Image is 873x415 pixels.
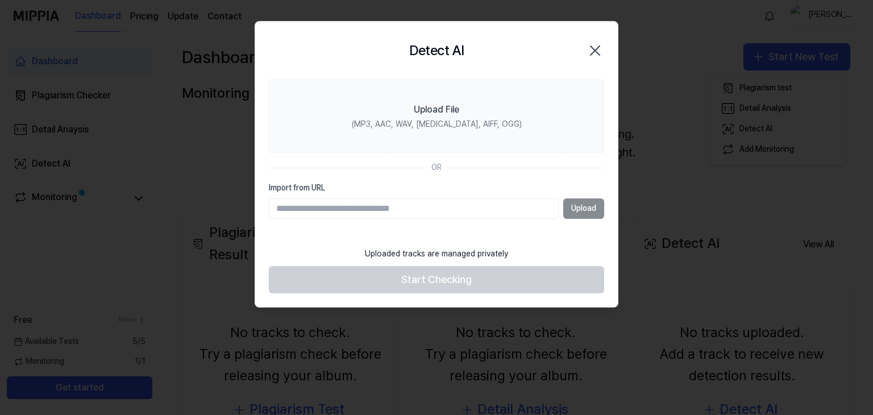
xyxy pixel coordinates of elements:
div: OR [431,162,442,173]
label: Import from URL [269,182,604,194]
div: (MP3, AAC, WAV, [MEDICAL_DATA], AIFF, OGG) [352,119,522,130]
div: Uploaded tracks are managed privately [358,242,515,267]
h2: Detect AI [409,40,464,61]
div: Upload File [414,103,459,117]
